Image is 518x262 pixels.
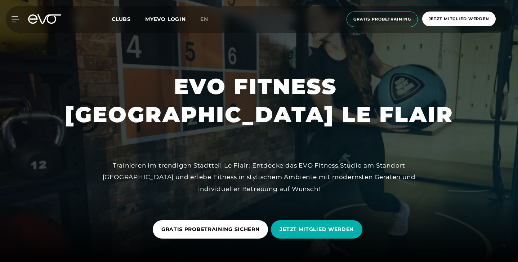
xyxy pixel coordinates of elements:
span: Gratis Probetraining [353,16,411,22]
span: Clubs [112,16,131,22]
div: Trainieren im trendigen Stadtteil Le Flair: Entdecke das EVO Fitness Studio am Standort [GEOGRAPH... [97,160,421,195]
span: JETZT MITGLIED WERDEN [280,226,354,233]
a: Gratis Probetraining [344,12,420,27]
span: Jetzt Mitglied werden [429,16,489,22]
h1: EVO FITNESS [GEOGRAPHIC_DATA] LE FLAIR [65,72,454,129]
span: en [200,16,208,22]
a: Clubs [112,15,145,22]
a: en [200,15,217,23]
a: JETZT MITGLIED WERDEN [271,215,365,244]
a: Jetzt Mitglied werden [420,12,498,27]
a: MYEVO LOGIN [145,16,186,22]
span: GRATIS PROBETRAINING SICHERN [161,226,260,233]
a: GRATIS PROBETRAINING SICHERN [153,215,271,244]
